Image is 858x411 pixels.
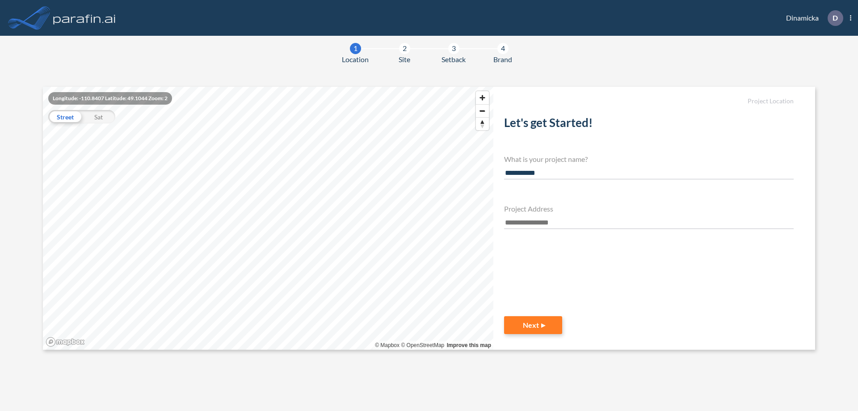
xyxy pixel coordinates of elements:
div: 1 [350,43,361,54]
div: 4 [497,43,509,54]
button: Next [504,316,562,334]
img: logo [51,9,118,27]
h2: Let's get Started! [504,116,794,133]
a: Mapbox homepage [46,337,85,347]
span: Setback [442,54,466,65]
canvas: Map [43,87,493,350]
span: Brand [493,54,512,65]
button: Zoom in [476,91,489,104]
p: D [833,14,838,22]
a: OpenStreetMap [401,342,444,348]
span: Location [342,54,369,65]
span: Site [399,54,410,65]
button: Reset bearing to north [476,117,489,130]
a: Mapbox [375,342,400,348]
div: Longitude: -110.8407 Latitude: 49.1044 Zoom: 2 [48,92,172,105]
span: Zoom out [476,105,489,117]
h5: Project Location [504,97,794,105]
div: Sat [82,110,115,123]
h4: What is your project name? [504,155,794,163]
div: 2 [399,43,410,54]
button: Zoom out [476,104,489,117]
div: 3 [448,43,459,54]
div: Street [48,110,82,123]
a: Improve this map [447,342,491,348]
div: Dinamicka [773,10,851,26]
h4: Project Address [504,204,794,213]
